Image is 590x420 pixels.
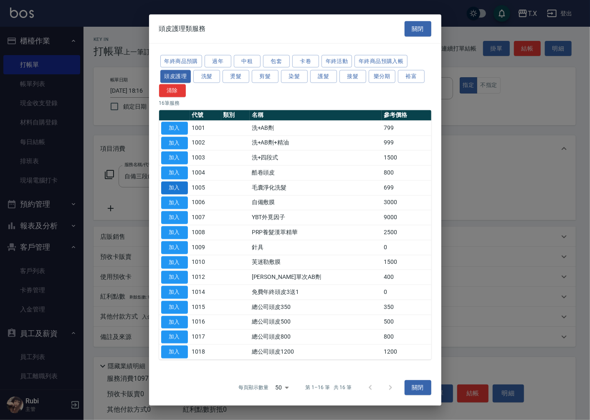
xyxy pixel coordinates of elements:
[382,195,431,210] td: 3000
[250,300,382,315] td: 總公司頭皮350
[250,150,382,165] td: 洗+四段式
[190,110,221,121] th: 代號
[250,110,382,121] th: 名稱
[159,84,186,97] button: 清除
[250,240,382,255] td: 針具
[161,167,188,180] button: 加入
[190,225,221,240] td: 1008
[250,136,382,151] td: 洗+AB劑+精油
[161,271,188,284] button: 加入
[252,70,279,83] button: 剪髮
[339,70,366,83] button: 接髮
[190,195,221,210] td: 1006
[161,316,188,329] button: 加入
[161,211,188,224] button: 加入
[382,255,431,270] td: 1500
[161,301,188,314] button: 加入
[190,255,221,270] td: 1010
[263,55,290,68] button: 包套
[405,21,431,37] button: 關閉
[398,70,425,83] button: 裕富
[161,152,188,164] button: 加入
[193,70,220,83] button: 洗髮
[382,285,431,300] td: 0
[190,136,221,151] td: 1002
[190,150,221,165] td: 1003
[161,226,188,239] button: 加入
[322,55,352,68] button: 年終活動
[161,346,188,359] button: 加入
[382,121,431,136] td: 799
[382,240,431,255] td: 0
[234,55,261,68] button: 中租
[190,285,221,300] td: 1014
[223,70,249,83] button: 燙髮
[405,380,431,395] button: 關閉
[281,70,308,83] button: 染髮
[310,70,337,83] button: 護髮
[250,180,382,195] td: 毛囊淨化洗髮
[250,270,382,285] td: [PERSON_NAME]單次AB劑
[190,240,221,255] td: 1009
[292,55,319,68] button: 卡卷
[161,196,188,209] button: 加入
[190,344,221,359] td: 1018
[205,55,231,68] button: 過年
[382,165,431,180] td: 800
[382,180,431,195] td: 699
[369,70,395,83] button: 樂分期
[382,270,431,285] td: 400
[250,225,382,240] td: PRP養髮漢萃精華
[161,256,188,269] button: 加入
[190,270,221,285] td: 1012
[305,384,352,391] p: 第 1–16 筆 共 16 筆
[161,181,188,194] button: 加入
[382,344,431,359] td: 1200
[250,285,382,300] td: 免費年終頭皮3送1
[382,300,431,315] td: 350
[160,70,191,83] button: 頭皮護理
[159,25,206,33] span: 頭皮護理類服務
[161,241,188,254] button: 加入
[250,329,382,344] td: 總公司頭皮800
[382,210,431,225] td: 9000
[250,255,382,270] td: 芙迷勒敷膜
[382,315,431,330] td: 500
[190,121,221,136] td: 1001
[161,331,188,344] button: 加入
[161,121,188,134] button: 加入
[159,99,431,106] p: 16 筆服務
[190,315,221,330] td: 1016
[382,150,431,165] td: 1500
[382,329,431,344] td: 800
[190,180,221,195] td: 1005
[250,315,382,330] td: 總公司頭皮500
[190,329,221,344] td: 1017
[250,165,382,180] td: 酷卷頭皮
[160,55,202,68] button: 年終商品預購
[190,210,221,225] td: 1007
[382,110,431,121] th: 參考價格
[250,121,382,136] td: 洗+AB劑
[190,300,221,315] td: 1015
[238,384,268,391] p: 每頁顯示數量
[250,210,382,225] td: YBT外覓因子
[161,286,188,299] button: 加入
[382,225,431,240] td: 2500
[250,344,382,359] td: 總公司頭皮1200
[382,136,431,151] td: 999
[355,55,408,68] button: 年終商品預購入帳
[272,376,292,399] div: 50
[161,137,188,149] button: 加入
[250,195,382,210] td: 自備敷膜
[190,165,221,180] td: 1004
[221,110,250,121] th: 類別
